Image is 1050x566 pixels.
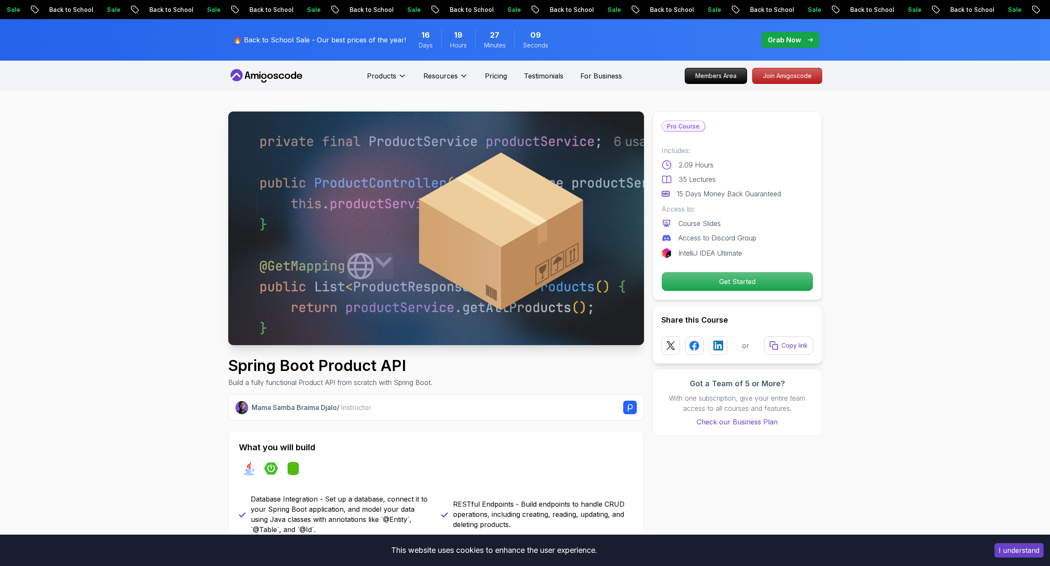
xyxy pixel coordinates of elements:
p: Back to School [825,6,883,14]
span: Days [419,41,433,50]
p: Back to School [325,6,382,14]
p: 🔥 Back to School Sale - Our best prices of the year! [233,35,406,45]
p: Join Amigoscode [753,68,822,84]
p: Sale [783,6,810,14]
span: 27 Minutes [490,29,499,41]
img: Nelson Djalo [235,401,249,414]
img: spring-product-api_thumbnail [228,112,644,345]
span: 16 Days [421,29,430,41]
p: Sale [282,6,309,14]
a: Check our Business Plan [661,417,813,427]
p: Sale [582,6,610,14]
p: Copy link [781,341,808,350]
p: Back to School [224,6,282,14]
p: IntelliJ IDEA Ultimate [678,248,742,258]
div: This website uses cookies to enhance the user experience. [6,541,982,560]
p: Sale [182,6,209,14]
p: RESTful Endpoints - Build endpoints to handle CRUD operations, including creating, reading, updat... [453,499,633,530]
span: 19 Hours [454,29,462,41]
p: Back to School [425,6,482,14]
p: Sale [382,6,409,14]
p: Sale [983,6,1010,14]
p: 35 Lectures [679,174,716,184]
p: Access to Discord Group [678,233,756,243]
p: Sale [683,6,710,14]
p: Pro Course [662,121,705,131]
p: Mama Samba Braima Djalo / [252,402,371,413]
img: java logo [242,462,256,475]
a: Join Amigoscode [752,68,822,84]
p: or [742,340,749,351]
button: Copy link [764,336,813,355]
a: Pricing [485,71,507,81]
button: Products [367,71,406,88]
p: Sale [82,6,109,14]
span: Instructor [341,403,371,412]
p: Sale [482,6,510,14]
p: Build a fully functional Product API from scratch with Spring Boot. [228,377,432,388]
p: 15 Days Money Back Guaranteed [677,189,781,199]
p: Back to School [124,6,182,14]
p: Access to: [661,204,813,214]
p: With one subscription, give your entire team access to all courses and features. [661,393,813,413]
a: Members Area [685,68,747,84]
button: Accept cookies [994,543,1044,558]
p: Back to School [24,6,82,14]
img: jetbrains logo [661,248,672,258]
h2: What you will build [239,441,633,453]
a: For Business [580,71,622,81]
h3: Got a Team of 5 or More? [661,378,813,390]
p: Get Started [662,272,813,291]
span: Minutes [484,41,506,50]
img: spring-boot logo [264,462,278,475]
button: Get Started [661,272,813,291]
span: Hours [450,41,467,50]
p: Grab Now [768,35,801,45]
span: Seconds [523,41,548,50]
p: Back to School [525,6,582,14]
p: 2.09 Hours [679,160,714,170]
img: spring-data-jpa logo [286,462,300,475]
h2: Share this Course [661,314,813,326]
p: Sale [883,6,910,14]
p: Back to School [925,6,983,14]
h1: Spring Boot Product API [228,357,432,374]
p: Back to School [725,6,783,14]
p: Back to School [625,6,683,14]
p: Database Integration - Set up a database, connect it to your Spring Boot application, and model y... [251,494,431,535]
button: Resources [423,71,468,88]
p: Products [367,71,396,81]
span: 9 Seconds [530,29,541,41]
p: Course Slides [678,218,721,229]
a: Testimonials [524,71,563,81]
p: Resources [423,71,458,81]
p: Includes: [661,145,813,156]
